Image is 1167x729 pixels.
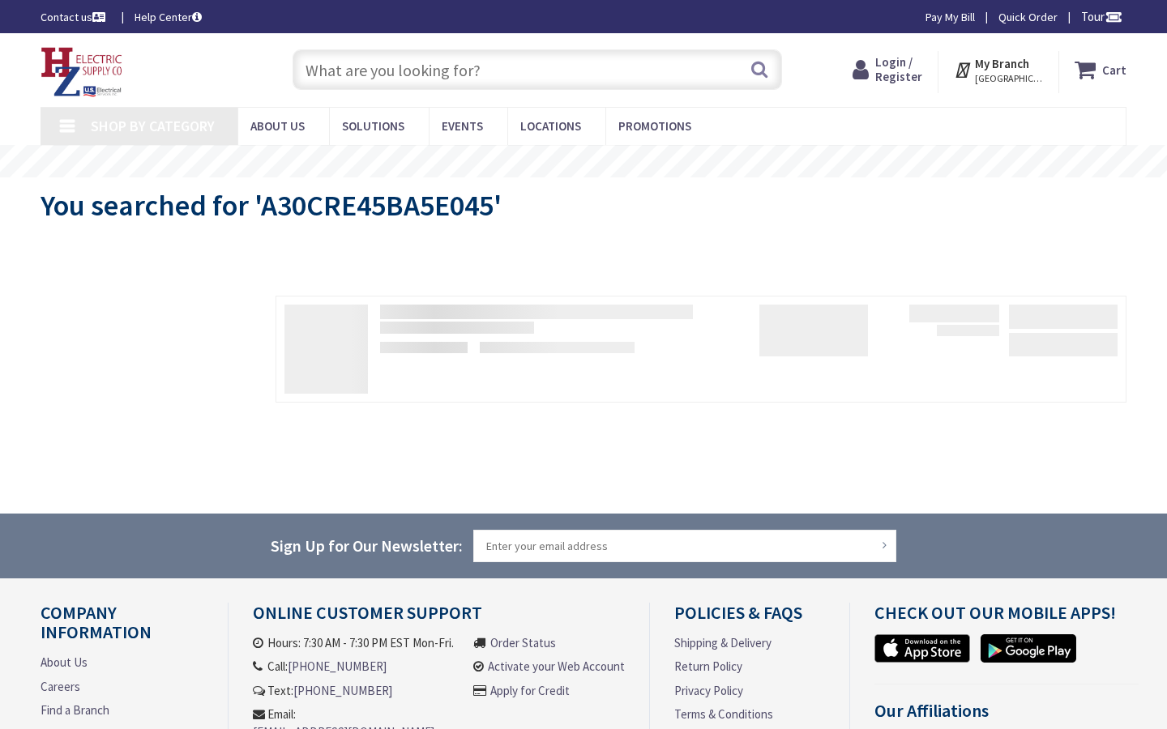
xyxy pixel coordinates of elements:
span: Sign Up for Our Newsletter: [271,535,463,556]
a: About Us [41,654,88,671]
a: [PHONE_NUMBER] [293,682,392,699]
input: Enter your email address [473,530,896,562]
span: Locations [520,118,581,134]
a: Return Policy [674,658,742,675]
strong: Cart [1102,55,1126,84]
input: What are you looking for? [293,49,782,90]
span: Events [442,118,483,134]
a: Cart [1075,55,1126,84]
rs-layer: Free Same Day Pickup at 8 Locations [454,153,742,171]
span: About Us [250,118,305,134]
h4: Online Customer Support [253,603,626,634]
a: Careers [41,678,80,695]
a: Help Center [135,9,202,25]
a: Quick Order [998,9,1058,25]
span: Shop By Category [91,117,215,135]
a: Activate your Web Account [488,658,625,675]
div: My Branch [GEOGRAPHIC_DATA], [GEOGRAPHIC_DATA] [954,55,1044,84]
li: Call: [253,658,466,675]
h4: Check out Our Mobile Apps! [874,603,1139,634]
a: Contact us [41,9,109,25]
strong: My Branch [975,56,1029,71]
a: Shipping & Delivery [674,634,772,651]
a: Pay My Bill [925,9,975,25]
span: Login / Register [875,54,922,84]
img: HZ Electric Supply [41,47,123,97]
a: Privacy Policy [674,682,743,699]
a: Login / Register [853,55,922,84]
span: Promotions [618,118,691,134]
a: Order Status [490,634,556,651]
span: Solutions [342,118,404,134]
li: Text: [253,682,466,699]
span: You searched for 'A30CRE45BA5E045' [41,187,502,224]
a: Apply for Credit [490,682,570,699]
li: Hours: 7:30 AM - 7:30 PM EST Mon-Fri. [253,634,466,651]
h4: Company Information [41,603,203,654]
h4: Policies & FAQs [674,603,825,634]
span: Tour [1081,9,1122,24]
a: [PHONE_NUMBER] [288,658,387,675]
a: Terms & Conditions [674,706,773,723]
a: Find a Branch [41,701,109,718]
span: [GEOGRAPHIC_DATA], [GEOGRAPHIC_DATA] [975,72,1044,85]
